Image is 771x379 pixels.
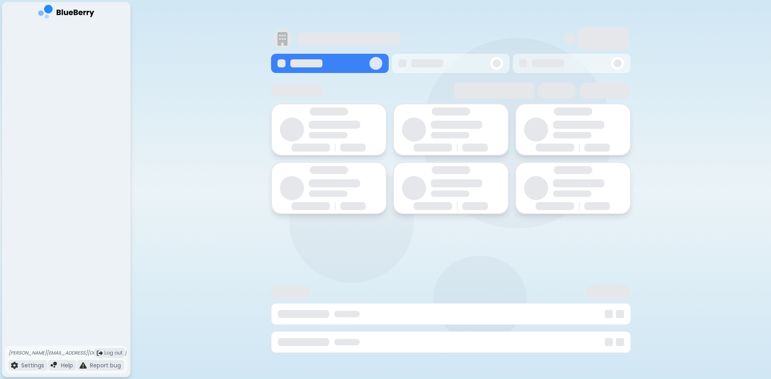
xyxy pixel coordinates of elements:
[38,5,94,21] img: company logo
[8,350,126,356] p: [PERSON_NAME][EMAIL_ADDRESS][DOMAIN_NAME]
[104,350,122,356] span: Log out
[80,362,87,369] img: file icon
[90,362,121,369] p: Report bug
[11,362,18,369] img: file icon
[51,362,58,369] img: file icon
[97,350,103,356] img: logout
[61,362,73,369] p: Help
[21,362,44,369] p: Settings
